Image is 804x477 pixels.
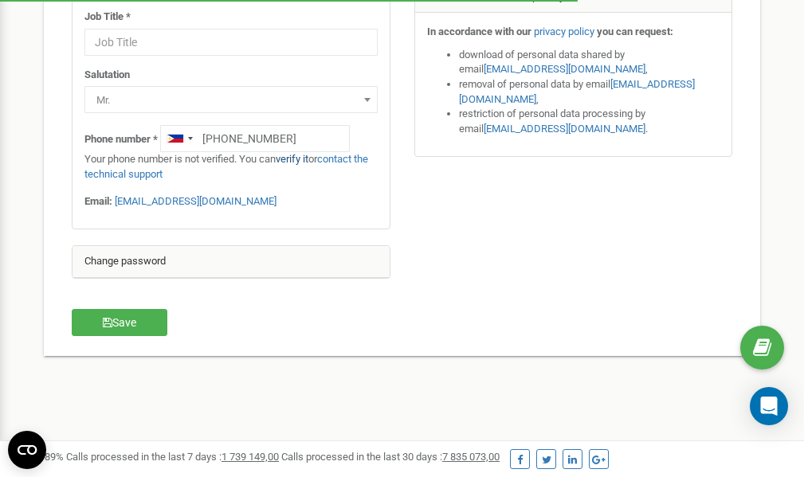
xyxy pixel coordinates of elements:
[597,25,673,37] strong: you can request:
[459,77,720,107] li: removal of personal data by email ,
[427,25,531,37] strong: In accordance with our
[750,387,788,425] div: Open Intercom Messenger
[442,451,500,463] u: 7 835 073,00
[459,107,720,136] li: restriction of personal data processing by email .
[459,48,720,77] li: download of personal data shared by email ,
[8,431,46,469] button: Open CMP widget
[281,451,500,463] span: Calls processed in the last 30 days :
[222,451,279,463] u: 1 739 149,00
[84,152,378,182] p: Your phone number is not verified. You can or
[84,86,378,113] span: Mr.
[84,195,112,207] strong: Email:
[484,123,645,135] a: [EMAIL_ADDRESS][DOMAIN_NAME]
[115,195,276,207] a: [EMAIL_ADDRESS][DOMAIN_NAME]
[84,10,131,25] label: Job Title *
[84,29,378,56] input: Job Title
[73,246,390,278] div: Change password
[84,132,158,147] label: Phone number *
[84,68,130,83] label: Salutation
[160,125,350,152] input: +1-800-555-55-55
[90,89,372,111] span: Mr.
[66,451,279,463] span: Calls processed in the last 7 days :
[84,153,368,180] a: contact the technical support
[276,153,308,165] a: verify it
[72,309,167,336] button: Save
[459,78,695,105] a: [EMAIL_ADDRESS][DOMAIN_NAME]
[161,126,198,151] div: Telephone country code
[484,63,645,75] a: [EMAIL_ADDRESS][DOMAIN_NAME]
[534,25,594,37] a: privacy policy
